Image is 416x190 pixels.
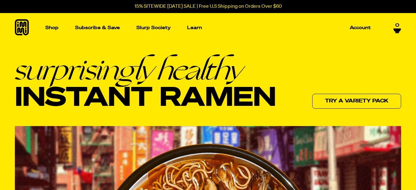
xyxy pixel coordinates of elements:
[347,23,373,33] a: Account
[350,25,371,30] p: Account
[185,13,204,43] a: Learn
[312,94,401,109] a: Try a variety pack
[43,13,61,43] a: Shop
[134,23,173,33] a: Slurp Society
[395,23,399,28] span: 0
[43,13,373,43] nav: Main navigation
[15,55,276,113] h1: Instant Ramen
[136,25,171,30] p: Slurp Society
[75,25,120,30] p: Subscribe & Save
[72,23,122,33] a: Subscribe & Save
[15,55,276,84] em: surprisingly healthy
[187,25,202,30] p: Learn
[134,4,282,9] p: 15% SITEWIDE [DATE] SALE | Free U.S Shipping on Orders Over $60
[45,25,59,30] p: Shop
[393,23,401,33] a: 0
